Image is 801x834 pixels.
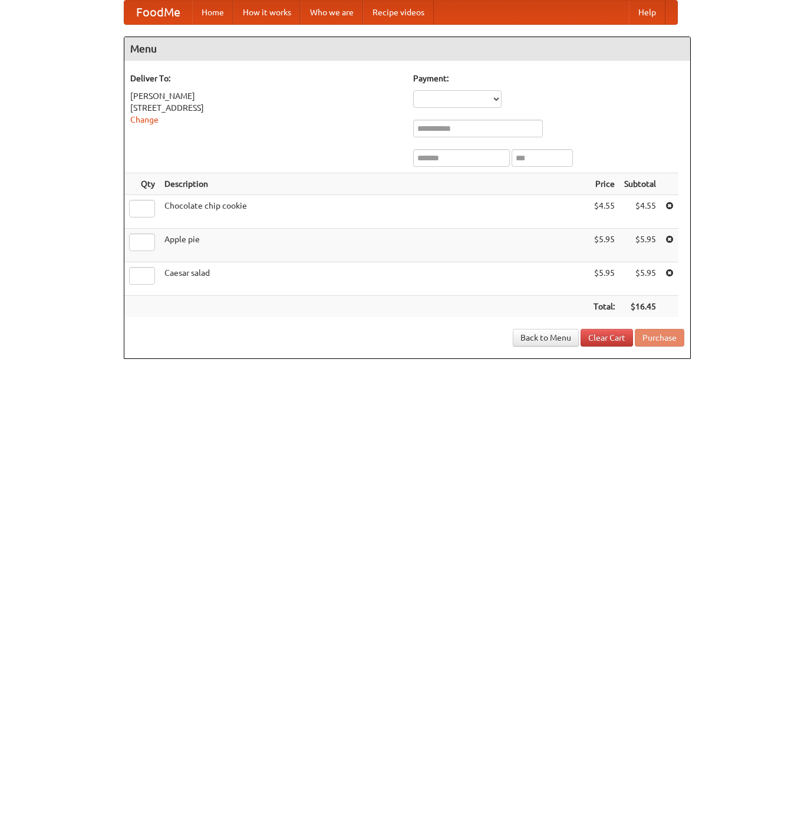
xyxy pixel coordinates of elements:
[589,229,619,262] td: $5.95
[130,115,159,124] a: Change
[124,1,192,24] a: FoodMe
[513,329,579,347] a: Back to Menu
[619,173,661,195] th: Subtotal
[413,72,684,84] h5: Payment:
[589,173,619,195] th: Price
[160,262,589,296] td: Caesar salad
[192,1,233,24] a: Home
[619,195,661,229] td: $4.55
[160,229,589,262] td: Apple pie
[581,329,633,347] a: Clear Cart
[130,102,401,114] div: [STREET_ADDRESS]
[589,195,619,229] td: $4.55
[635,329,684,347] button: Purchase
[619,296,661,318] th: $16.45
[130,72,401,84] h5: Deliver To:
[124,173,160,195] th: Qty
[619,262,661,296] td: $5.95
[233,1,301,24] a: How it works
[619,229,661,262] td: $5.95
[160,195,589,229] td: Chocolate chip cookie
[160,173,589,195] th: Description
[629,1,665,24] a: Help
[130,90,401,102] div: [PERSON_NAME]
[301,1,363,24] a: Who we are
[589,296,619,318] th: Total:
[363,1,434,24] a: Recipe videos
[589,262,619,296] td: $5.95
[124,37,690,61] h4: Menu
